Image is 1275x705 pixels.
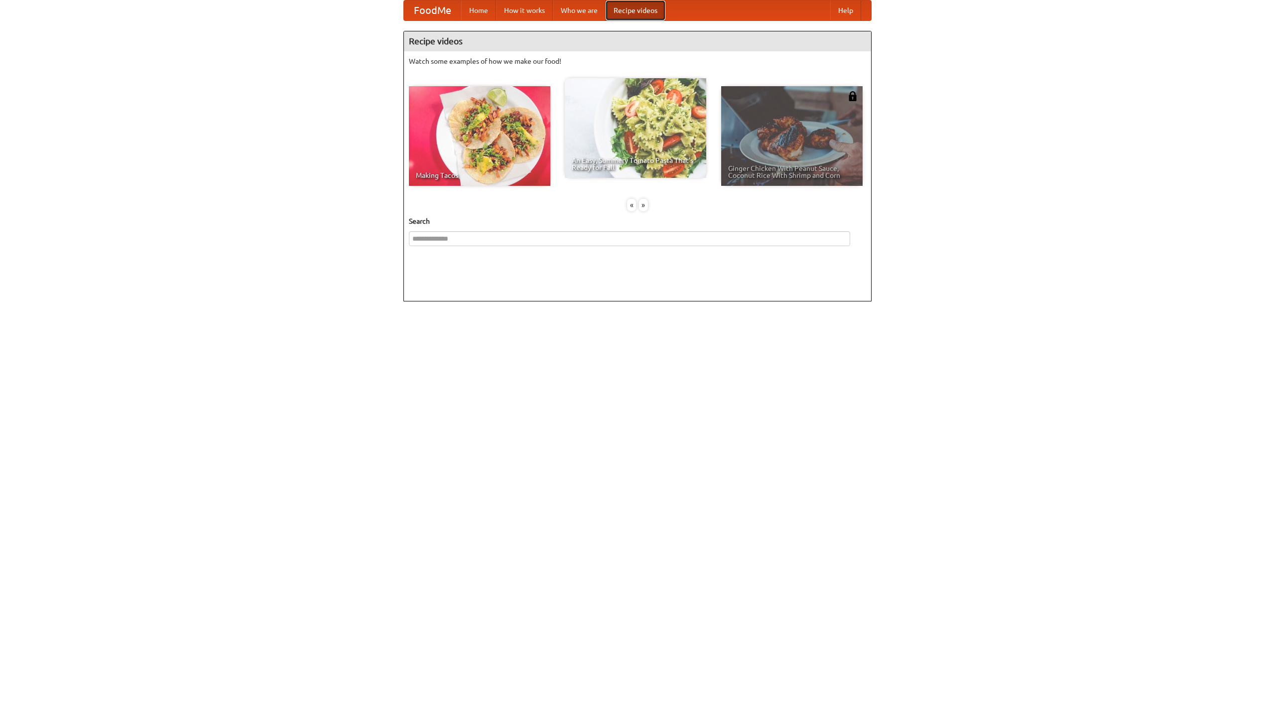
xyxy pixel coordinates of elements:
h5: Search [409,216,866,226]
a: How it works [496,0,553,20]
p: Watch some examples of how we make our food! [409,56,866,66]
a: FoodMe [404,0,461,20]
div: « [627,199,636,211]
a: An Easy, Summery Tomato Pasta That's Ready for Fall [565,78,706,178]
a: Recipe videos [606,0,665,20]
a: Making Tacos [409,86,550,186]
span: An Easy, Summery Tomato Pasta That's Ready for Fall [572,157,699,171]
a: Help [830,0,861,20]
span: Making Tacos [416,172,543,179]
h4: Recipe videos [404,31,871,51]
div: » [639,199,648,211]
a: Who we are [553,0,606,20]
img: 483408.png [848,91,858,101]
a: Home [461,0,496,20]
